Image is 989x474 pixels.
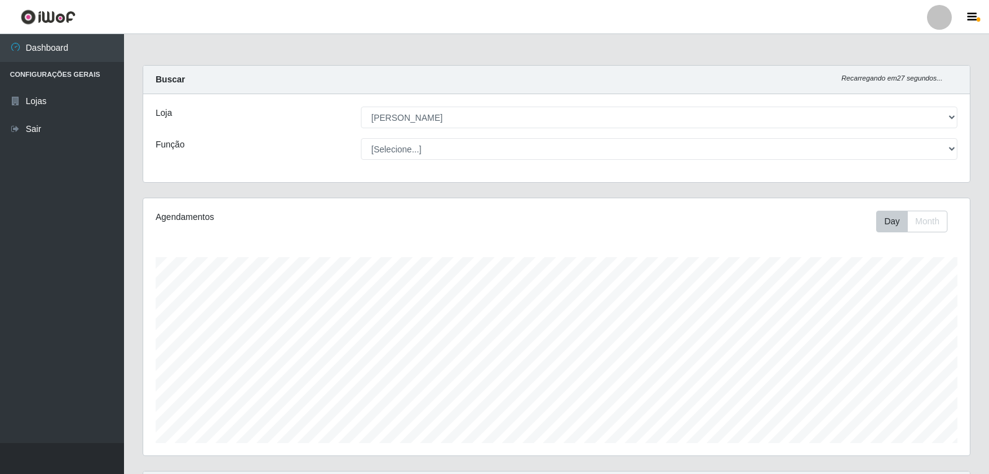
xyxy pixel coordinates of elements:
strong: Buscar [156,74,185,84]
button: Month [907,211,947,232]
label: Loja [156,107,172,120]
div: Agendamentos [156,211,479,224]
label: Função [156,138,185,151]
div: Toolbar with button groups [876,211,957,232]
img: CoreUI Logo [20,9,76,25]
div: First group [876,211,947,232]
button: Day [876,211,908,232]
i: Recarregando em 27 segundos... [841,74,942,82]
